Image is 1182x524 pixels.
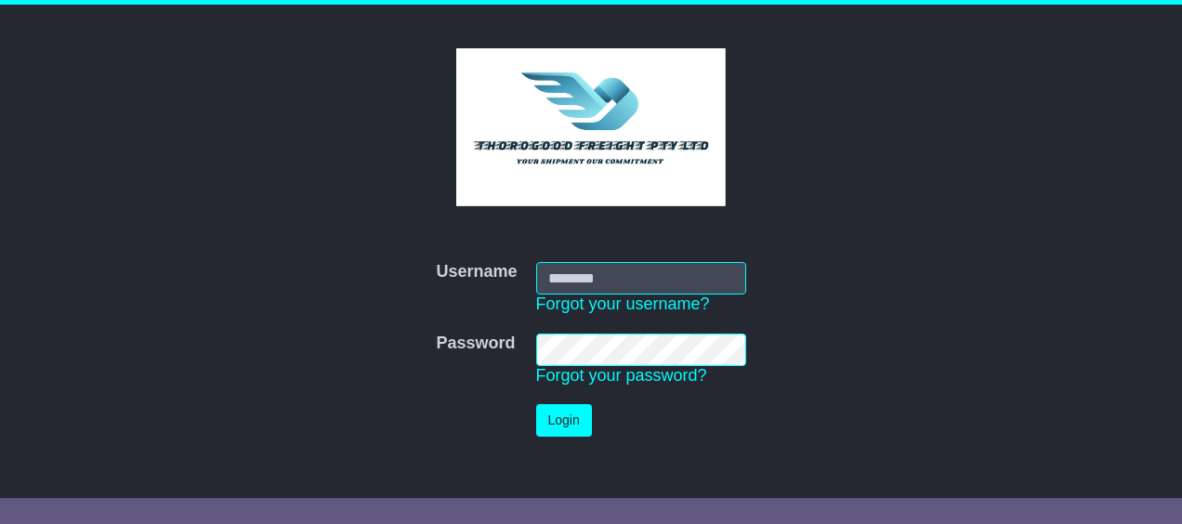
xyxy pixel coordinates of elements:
[436,334,515,354] label: Password
[536,295,710,313] a: Forgot your username?
[456,48,727,206] img: Thorogood Freight Pty Ltd
[536,366,707,385] a: Forgot your password?
[536,404,592,437] button: Login
[436,262,517,282] label: Username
